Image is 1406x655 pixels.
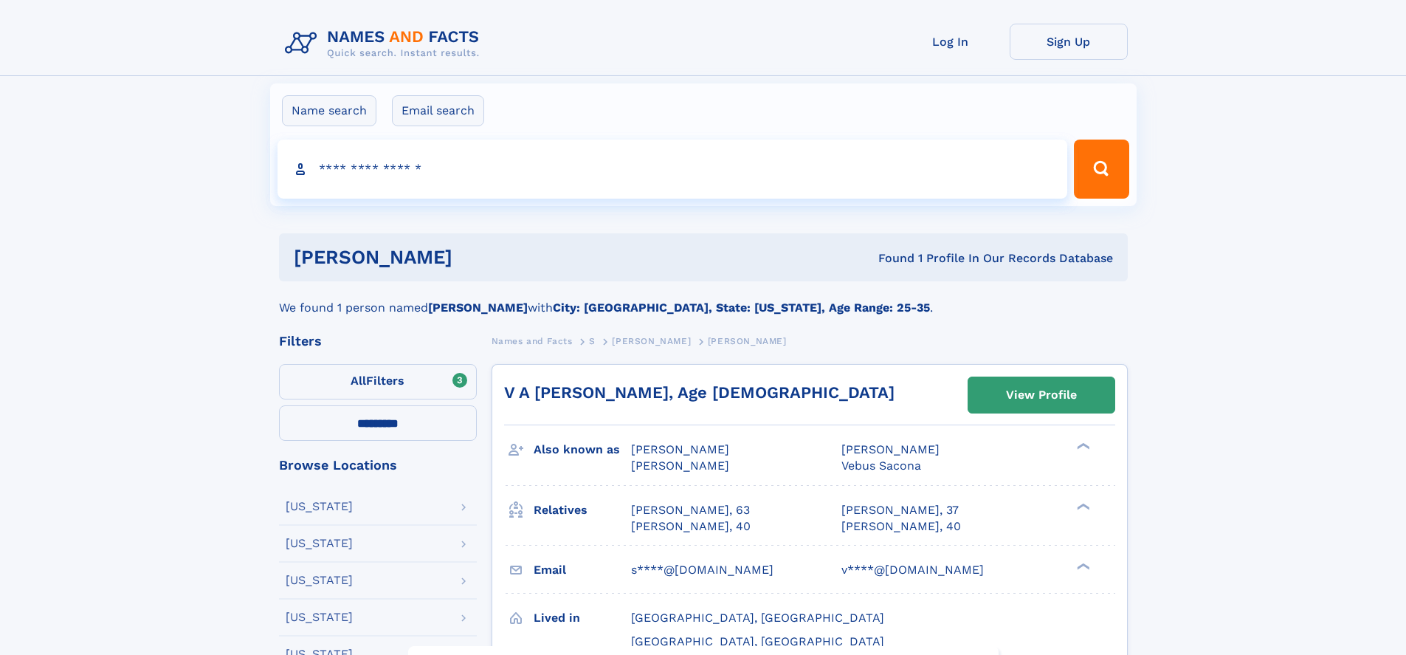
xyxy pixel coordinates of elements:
[841,518,961,535] a: [PERSON_NAME], 40
[631,502,750,518] a: [PERSON_NAME], 63
[534,558,631,583] h3: Email
[589,332,596,350] a: S
[631,442,729,456] span: [PERSON_NAME]
[553,301,930,315] b: City: [GEOGRAPHIC_DATA], State: [US_STATE], Age Range: 25-35
[278,140,1068,199] input: search input
[1073,442,1091,451] div: ❯
[631,611,884,625] span: [GEOGRAPHIC_DATA], [GEOGRAPHIC_DATA]
[534,606,631,631] h3: Lived in
[589,336,596,346] span: S
[279,24,492,64] img: Logo Names and Facts
[1073,501,1091,511] div: ❯
[534,498,631,523] h3: Relatives
[1006,378,1077,412] div: View Profile
[665,250,1113,267] div: Found 1 Profile In Our Records Database
[286,538,353,549] div: [US_STATE]
[631,518,751,535] a: [PERSON_NAME], 40
[841,442,940,456] span: [PERSON_NAME]
[841,459,921,473] span: Vebus Sacona
[282,95,376,126] label: Name search
[294,248,666,267] h1: [PERSON_NAME]
[428,301,528,315] b: [PERSON_NAME]
[1074,140,1128,199] button: Search Button
[1073,561,1091,571] div: ❯
[351,374,366,388] span: All
[286,501,353,512] div: [US_STATE]
[279,335,477,348] div: Filters
[279,281,1128,317] div: We found 1 person named with .
[968,377,1114,413] a: View Profile
[492,332,573,350] a: Names and Facts
[534,437,631,462] h3: Also known as
[1010,24,1128,60] a: Sign Up
[279,459,477,472] div: Browse Locations
[286,611,353,623] div: [US_STATE]
[631,459,729,473] span: [PERSON_NAME]
[279,364,477,399] label: Filters
[841,502,959,518] a: [PERSON_NAME], 37
[612,332,691,350] a: [PERSON_NAME]
[708,336,787,346] span: [PERSON_NAME]
[631,634,884,648] span: [GEOGRAPHIC_DATA], [GEOGRAPHIC_DATA]
[892,24,1010,60] a: Log In
[612,336,691,346] span: [PERSON_NAME]
[286,575,353,586] div: [US_STATE]
[392,95,484,126] label: Email search
[504,383,895,402] a: V A [PERSON_NAME], Age [DEMOGRAPHIC_DATA]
